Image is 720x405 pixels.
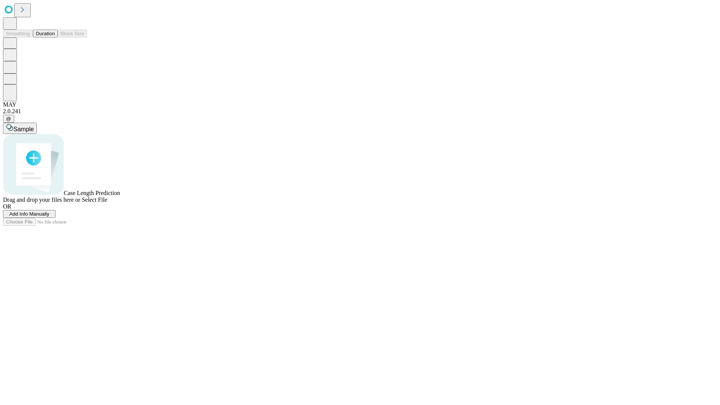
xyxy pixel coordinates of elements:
[64,190,120,196] span: Case Length Prediction
[82,196,107,203] span: Select File
[6,116,11,121] span: @
[3,101,717,108] div: MAY
[3,210,55,218] button: Add Info Manually
[3,30,33,37] button: Smoothing
[3,108,717,115] div: 2.0.241
[33,30,58,37] button: Duration
[3,115,14,123] button: @
[58,30,87,37] button: Block Size
[3,203,11,210] span: OR
[3,123,37,134] button: Sample
[3,196,80,203] span: Drag and drop your files here or
[9,211,49,217] span: Add Info Manually
[13,126,34,132] span: Sample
